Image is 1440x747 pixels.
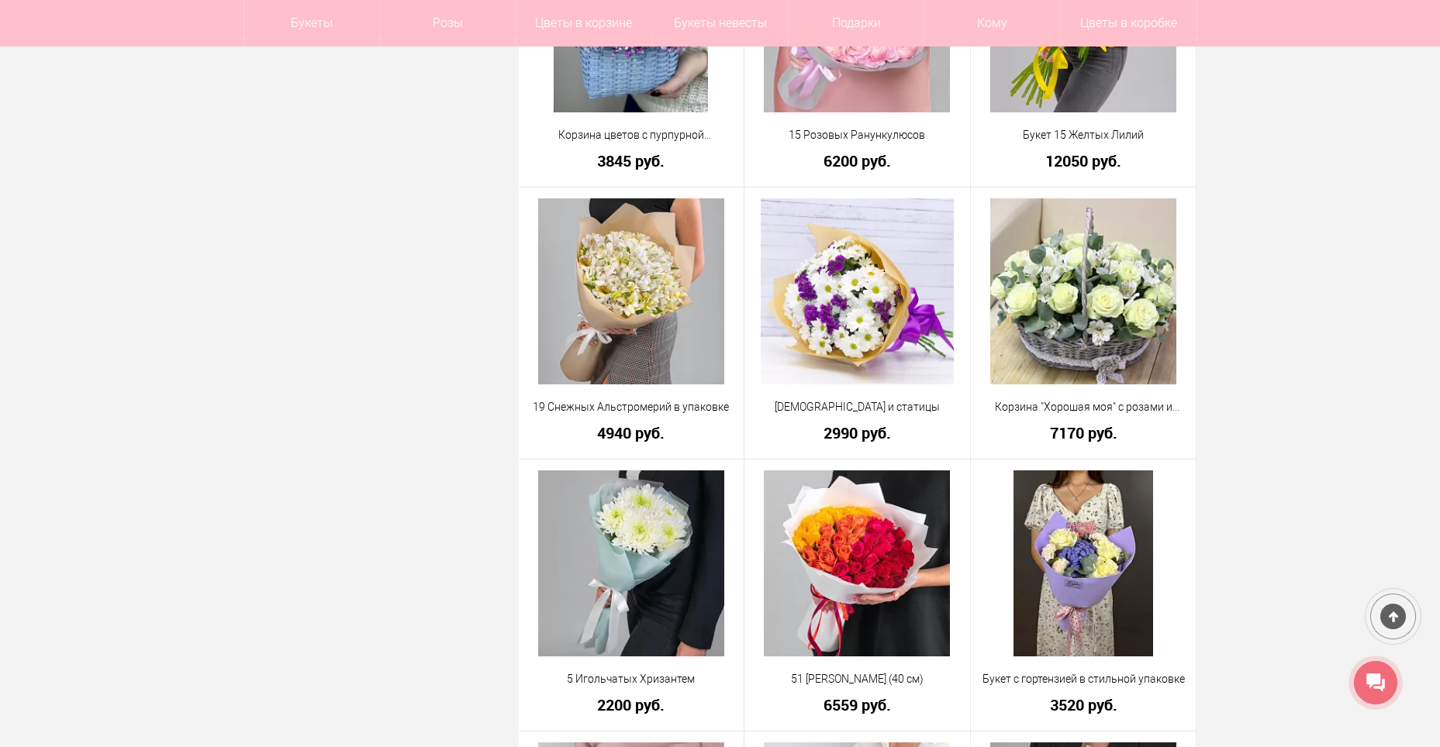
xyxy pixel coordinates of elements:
a: 2990 руб. [755,425,960,441]
a: 6559 руб. [755,697,960,713]
a: 3845 руб. [529,153,734,169]
img: Корзина "Хорошая моя" с розами и альстромериями [990,198,1176,384]
a: 7170 руб. [981,425,1186,441]
a: 12050 руб. [981,153,1186,169]
img: Хризантемы и статицы [761,198,953,384]
a: 4940 руб. [529,425,734,441]
a: Корзина цветов с пурпурной гипсофилой [529,127,734,143]
a: 3520 руб. [981,697,1186,713]
a: Букет 15 Желтых Лилий [981,127,1186,143]
a: 2200 руб. [529,697,734,713]
img: Букет с гортензией в стильной упаковке [1014,470,1154,656]
a: 51 [PERSON_NAME] (40 см) [755,671,960,687]
img: 19 Снежных Альстромерий в упаковке [538,198,724,384]
a: 15 Розовых Ранункулюсов [755,127,960,143]
a: 5 Игольчатых Хризантем [529,671,734,687]
a: 6200 руб. [755,153,960,169]
img: 5 Игольчатых Хризантем [538,470,724,656]
a: 19 Снежных Альстромерий в упаковке [529,399,734,415]
a: Букет с гортензией в стильной упаковке [981,671,1186,687]
a: Корзина "Хорошая моя" с розами и альстромериями [981,399,1186,415]
a: [DEMOGRAPHIC_DATA] и статицы [755,399,960,415]
img: 51 Роза Радуга (40 см) [764,470,950,656]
